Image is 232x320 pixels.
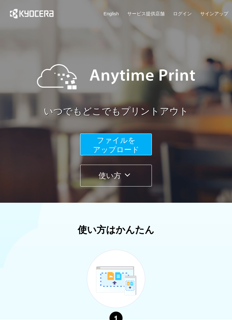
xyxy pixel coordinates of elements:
[127,10,165,17] a: サービス提供店舗
[200,10,228,17] a: サインアップ
[80,133,152,155] button: ファイルを​​アップロード
[173,10,192,17] a: ログイン
[93,136,139,154] span: ファイルを ​​アップロード
[80,165,152,187] button: 使い方
[104,10,119,17] a: English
